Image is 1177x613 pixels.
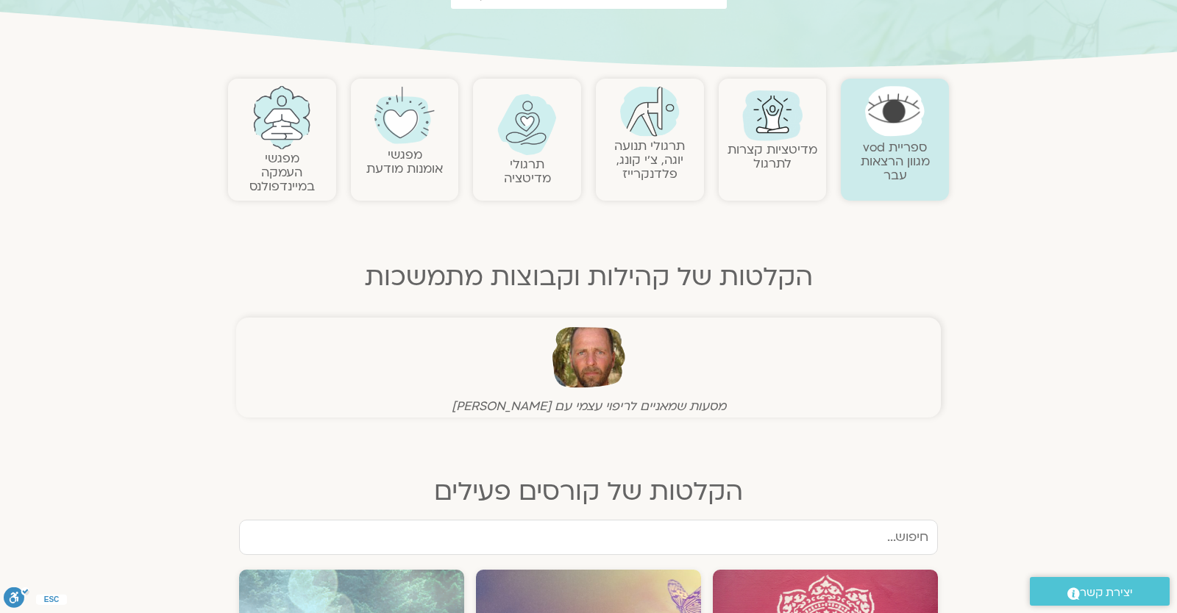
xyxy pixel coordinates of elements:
[366,146,443,177] a: מפגשיאומנות מודעת
[614,137,685,182] a: תרגולי תנועהיוגה, צ׳י קונג, פלדנקרייז
[249,150,315,195] a: מפגשיהעמקה במיינדפולנס
[1030,577,1170,606] a: יצירת קשר
[861,139,930,184] a: ספריית vodמגוון הרצאות עבר
[239,520,938,555] input: חיפוש...
[1080,583,1133,603] span: יצירת קשר
[240,398,937,414] figcaption: מסעות שמאניים לריפוי עצמי עם [PERSON_NAME]
[504,156,551,187] a: תרגולימדיטציה
[228,262,949,292] h2: הקלטות של קהילות וקבוצות מתמשכות
[228,477,949,506] h2: הקלטות של קורסים פעילים
[728,141,817,172] a: מדיטציות קצרות לתרגול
